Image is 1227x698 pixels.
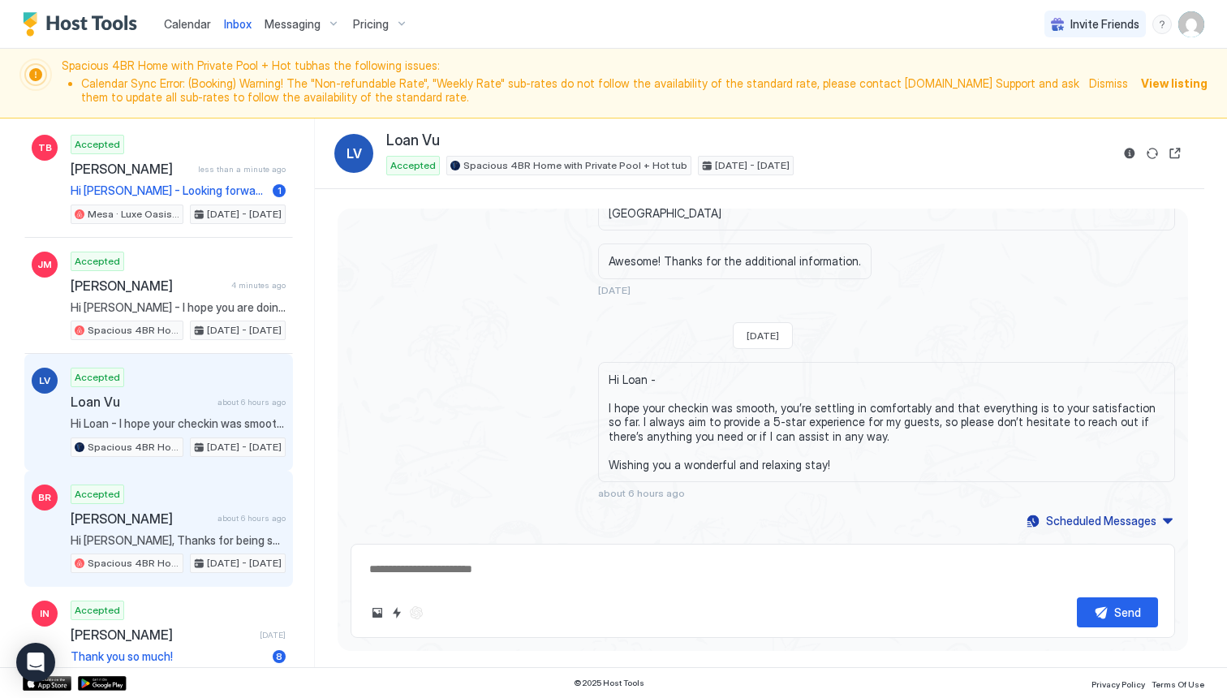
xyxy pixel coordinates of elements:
[217,513,286,523] span: about 6 hours ago
[71,183,266,198] span: Hi [PERSON_NAME] - Looking forward to hosting you soon! I wanted to let you know the night after ...
[71,627,253,643] span: [PERSON_NAME]
[609,254,861,269] span: Awesome! Thanks for the additional information.
[1077,597,1158,627] button: Send
[71,300,286,315] span: Hi [PERSON_NAME] - I hope you are doing well. As mentioned on the listing and the booking confirm...
[198,164,286,174] span: less than a minute ago
[81,76,1079,105] li: Calendar Sync Error: (Booking) Warning! The "Non-refundable Rate", "Weekly Rate" sub-rates do not...
[75,137,120,152] span: Accepted
[23,12,144,37] a: Host Tools Logo
[224,17,252,31] span: Inbox
[1091,679,1145,689] span: Privacy Policy
[38,490,51,505] span: BR
[1091,674,1145,692] a: Privacy Policy
[39,373,50,388] span: LV
[71,511,211,527] span: [PERSON_NAME]
[88,207,179,222] span: Mesa · Luxe Oasis! Pool, Spa, Sauna, Theater & Games!
[609,373,1165,472] span: Hi Loan - I hope your checkin was smooth, you’re settling in comfortably and that everything is t...
[71,533,286,548] span: Hi [PERSON_NAME], Thanks for being such a great guest and leaving the place so clean. I just left...
[75,603,120,618] span: Accepted
[16,643,55,682] div: Open Intercom Messenger
[37,257,52,272] span: JM
[207,440,282,455] span: [DATE] - [DATE]
[1120,144,1139,163] button: Reservation information
[390,158,436,173] span: Accepted
[40,606,50,621] span: IN
[71,394,211,410] span: Loan Vu
[224,15,252,32] a: Inbox
[1178,11,1204,37] div: User profile
[1143,144,1162,163] button: Sync reservation
[1070,17,1139,32] span: Invite Friends
[62,58,1079,108] span: Spacious 4BR Home with Private Pool + Hot tub has the following issues:
[71,416,286,431] span: Hi Loan - I hope your checkin was smooth, you’re settling in comfortably and that everything is t...
[368,603,387,623] button: Upload image
[1152,674,1204,692] a: Terms Of Use
[353,17,389,32] span: Pricing
[1089,75,1128,92] div: Dismiss
[260,630,286,640] span: [DATE]
[38,140,52,155] span: TB
[1141,75,1208,92] div: View listing
[75,254,120,269] span: Accepted
[207,323,282,338] span: [DATE] - [DATE]
[71,649,266,664] span: Thank you so much!
[387,603,407,623] button: Quick reply
[164,17,211,31] span: Calendar
[463,158,687,173] span: Spacious 4BR Home with Private Pool + Hot tub
[265,17,321,32] span: Messaging
[1114,604,1141,621] div: Send
[747,330,779,342] span: [DATE]
[23,676,71,691] a: App Store
[75,370,120,385] span: Accepted
[75,487,120,502] span: Accepted
[78,676,127,691] a: Google Play Store
[88,440,179,455] span: Spacious 4BR Home with Private Pool + Hot tub
[231,280,286,291] span: 4 minutes ago
[88,556,179,571] span: Spacious 4BR Home with Private Pool + Hot tub
[1046,512,1156,529] div: Scheduled Messages
[1024,510,1175,532] button: Scheduled Messages
[217,397,286,407] span: about 6 hours ago
[598,284,1175,296] span: [DATE]
[598,487,1175,499] span: about 6 hours ago
[715,158,790,173] span: [DATE] - [DATE]
[347,144,362,163] span: LV
[276,650,282,662] span: 8
[1165,144,1185,163] button: Open reservation
[574,678,644,688] span: © 2025 Host Tools
[386,131,440,150] span: Loan Vu
[1152,15,1172,34] div: menu
[1152,679,1204,689] span: Terms Of Use
[71,161,192,177] span: [PERSON_NAME]
[164,15,211,32] a: Calendar
[207,207,282,222] span: [DATE] - [DATE]
[88,323,179,338] span: Spacious 4BR Home with Private Pool + Hot tub
[278,184,282,196] span: 1
[71,278,225,294] span: [PERSON_NAME]
[207,556,282,571] span: [DATE] - [DATE]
